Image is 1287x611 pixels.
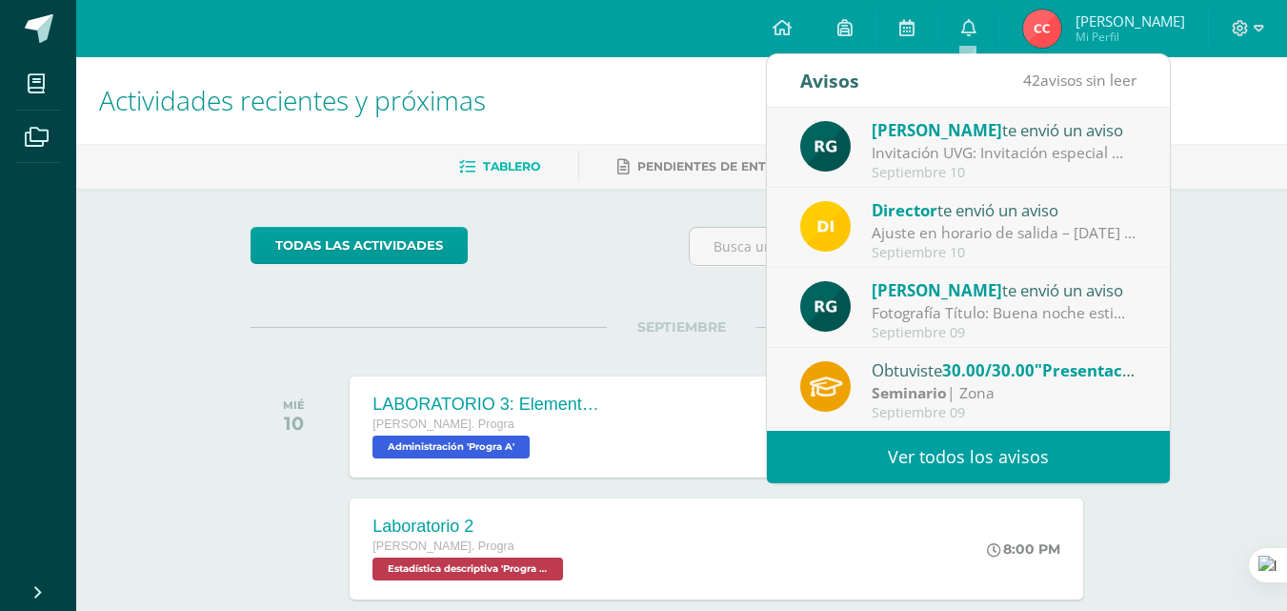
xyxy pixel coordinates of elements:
div: Laboratorio 2 [372,517,568,537]
span: Mi Perfil [1076,29,1185,45]
span: Actividades recientes y próximas [99,82,486,118]
span: [PERSON_NAME]. Progra [372,418,513,431]
span: SEPTIEMBRE [607,318,756,336]
div: Ajuste en horario de salida – 12 de septiembre : Estimados Padres de Familia, Debido a las activi... [872,222,1136,244]
div: Invitación UVG: Invitación especial ✨ El programa Mujeres en Ingeniería – Virtual de la Universid... [872,142,1136,164]
span: Director [872,199,937,221]
span: [PERSON_NAME]. Progra [372,540,513,553]
img: f0b35651ae50ff9c693c4cbd3f40c4bb.png [800,201,851,252]
div: 8:00 PM [987,540,1060,558]
div: Septiembre 09 [872,325,1136,341]
span: Administración 'Progra A' [372,436,530,458]
div: Septiembre 10 [872,165,1136,181]
span: [PERSON_NAME] [1076,11,1185,31]
span: Estadística descriptiva 'Progra A' [372,558,563,580]
span: [PERSON_NAME] [872,279,1002,301]
img: 24ef3269677dd7dd963c57b86ff4a022.png [800,281,851,332]
span: Pendientes de entrega [637,159,800,173]
div: Septiembre 09 [872,405,1136,421]
a: todas las Actividades [251,227,468,264]
span: 42 [1023,70,1040,91]
strong: Seminario [872,382,947,403]
img: 24ef3269677dd7dd963c57b86ff4a022.png [800,121,851,172]
img: 2543896347a832417d6bd533f7c3149a.png [1023,10,1061,48]
span: avisos sin leer [1023,70,1136,91]
span: "Presentación final" [1035,359,1195,381]
a: Tablero [459,152,540,182]
div: te envió un aviso [872,197,1136,222]
span: [PERSON_NAME] [872,119,1002,141]
span: 30.00/30.00 [942,359,1035,381]
div: | Zona [872,382,1136,404]
div: Obtuviste en [872,357,1136,382]
div: 10 [283,412,305,435]
div: Septiembre 10 [872,245,1136,261]
a: Ver todos los avisos [767,431,1170,483]
div: Fotografía Título: Buena noche estimados estudiantes, espero que se encuentren bien. Les recuerdo... [872,302,1136,324]
div: MIÉ [283,398,305,412]
div: te envió un aviso [872,277,1136,302]
span: Tablero [483,159,540,173]
div: Avisos [800,54,859,107]
div: te envió un aviso [872,117,1136,142]
input: Busca una actividad próxima aquí... [690,228,1112,265]
div: LABORATORIO 3: Elementos [PERSON_NAME]. [372,395,601,415]
a: Pendientes de entrega [617,152,800,182]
